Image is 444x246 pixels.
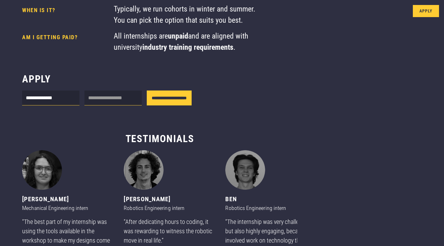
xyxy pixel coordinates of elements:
[22,7,108,23] h4: When is it?
[22,91,192,108] form: Internship form
[124,217,215,245] div: “After dedicating hours to coding, it was rewarding to witness the robotic move in real life.”
[22,73,51,86] h3: Apply
[225,204,317,212] div: Robotics Engineering intern
[413,5,439,17] a: Apply
[124,195,215,204] div: [PERSON_NAME]
[225,150,265,190] img: Ben - Robotics Engineering intern
[22,34,108,50] h4: AM I GETTING PAID?
[168,32,188,40] strong: unpaid
[22,204,114,212] div: Mechanical Engineering intern
[142,43,233,52] strong: industry training requirements
[22,150,62,190] img: Tina - Mechanical Engineering intern
[22,195,114,204] div: [PERSON_NAME]
[124,204,215,212] div: Robotics Engineering intern
[114,4,258,26] div: Typically, we run cohorts in winter and summer. You can pick the option that suits you best.
[225,195,317,204] div: Ben
[124,150,164,190] img: Jack - Robotics Engineering intern
[22,133,297,145] h3: Testimonials
[114,31,258,53] div: All internships are and are aligned with university .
